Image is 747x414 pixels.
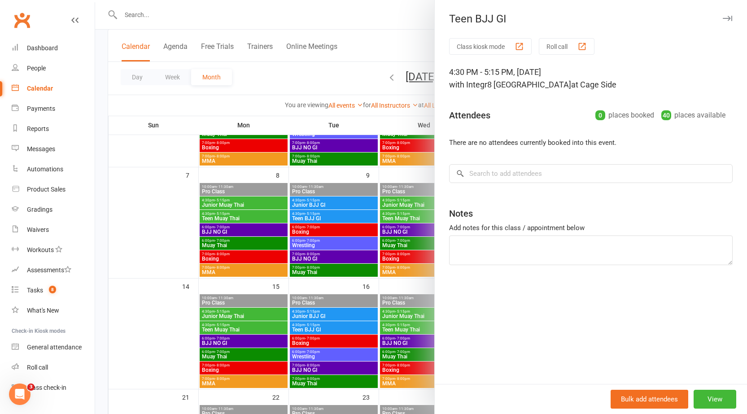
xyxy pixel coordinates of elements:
a: Roll call [12,357,95,378]
button: Class kiosk mode [449,38,532,55]
div: Attendees [449,109,490,122]
li: There are no attendees currently booked into this event. [449,137,733,148]
div: Calendar [27,85,53,92]
div: People [27,65,46,72]
a: Reports [12,119,95,139]
div: Workouts [27,246,54,253]
div: Roll call [27,364,48,371]
a: Waivers [12,220,95,240]
a: General attendance kiosk mode [12,337,95,357]
div: Payments [27,105,55,112]
a: Tasks 8 [12,280,95,301]
div: General attendance [27,344,82,351]
div: places available [661,109,725,122]
div: Class check-in [27,384,66,391]
div: Automations [27,166,63,173]
a: Messages [12,139,95,159]
a: Class kiosk mode [12,378,95,398]
input: Search to add attendees [449,164,733,183]
div: Reports [27,125,49,132]
div: Dashboard [27,44,58,52]
a: Clubworx [11,9,33,31]
div: Gradings [27,206,52,213]
div: Product Sales [27,186,66,193]
button: View [694,390,736,409]
div: Messages [27,145,55,153]
div: Notes [449,207,473,220]
div: Teen BJJ GI [435,13,747,25]
a: Dashboard [12,38,95,58]
a: Workouts [12,240,95,260]
a: Gradings [12,200,95,220]
span: at Cage Side [571,80,616,89]
a: People [12,58,95,78]
a: Calendar [12,78,95,99]
button: Bulk add attendees [611,390,688,409]
div: 4:30 PM - 5:15 PM, [DATE] [449,66,733,91]
div: What's New [27,307,59,314]
div: Waivers [27,226,49,233]
span: with Integr8 [GEOGRAPHIC_DATA] [449,80,571,89]
span: 3 [27,383,35,391]
div: 0 [595,110,605,120]
a: What's New [12,301,95,321]
a: Assessments [12,260,95,280]
div: Tasks [27,287,43,294]
div: 40 [661,110,671,120]
div: Assessments [27,266,71,274]
div: places booked [595,109,654,122]
button: Roll call [539,38,594,55]
a: Automations [12,159,95,179]
a: Product Sales [12,179,95,200]
a: Payments [12,99,95,119]
iframe: Intercom live chat [9,383,31,405]
div: Add notes for this class / appointment below [449,222,733,233]
span: 8 [49,286,56,293]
